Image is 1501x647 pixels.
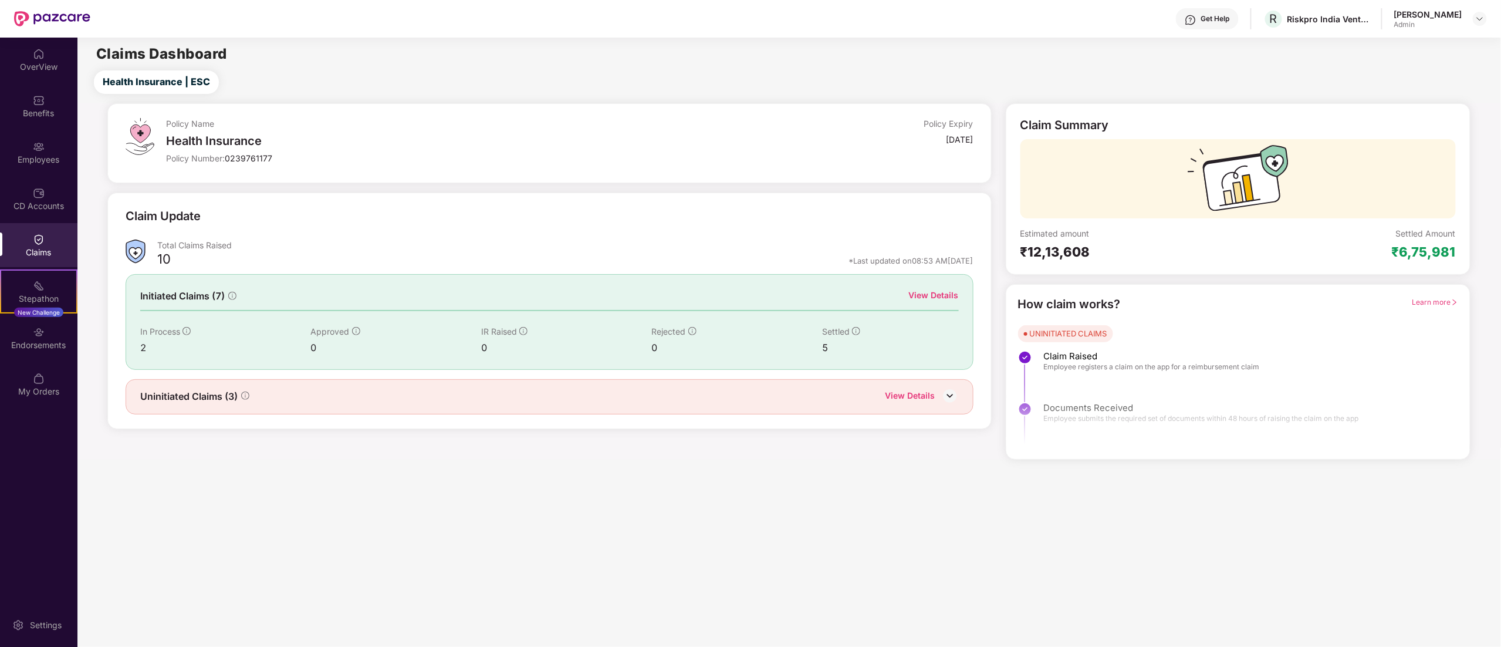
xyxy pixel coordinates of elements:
span: Employee registers a claim on the app for a reimbursement claim [1044,362,1260,372]
div: 0 [481,341,652,355]
div: New Challenge [14,308,63,317]
img: svg+xml;base64,PHN2ZyBpZD0iTXlfT3JkZXJzIiBkYXRhLW5hbWU9Ik15IE9yZGVycyIgeG1sbnM9Imh0dHA6Ly93d3cudz... [33,373,45,385]
img: New Pazcare Logo [14,11,90,26]
div: Riskpro India Ventures Private Limited [1287,14,1370,25]
img: svg+xml;base64,PHN2ZyBpZD0iU2V0dGluZy0yMHgyMCIgeG1sbnM9Imh0dHA6Ly93d3cudzMub3JnLzIwMDAvc3ZnIiB3aW... [12,619,24,631]
span: right [1451,299,1458,306]
span: Learn more [1412,298,1458,306]
div: View Details [909,289,959,302]
img: svg+xml;base64,PHN2ZyBpZD0iU3RlcC1Eb25lLTMyeDMyIiB4bWxucz0iaHR0cDovL3d3dy53My5vcmcvMjAwMC9zdmciIH... [1018,351,1032,365]
img: svg+xml;base64,PHN2ZyBpZD0iSG9tZSIgeG1sbnM9Imh0dHA6Ly93d3cudzMub3JnLzIwMDAvc3ZnIiB3aWR0aD0iMjAiIG... [33,48,45,60]
button: Health Insurance | ESC [94,70,219,94]
span: info-circle [352,327,360,335]
img: svg+xml;base64,PHN2ZyBpZD0iQmVuZWZpdHMiIHhtbG5zPSJodHRwOi8vd3d3LnczLm9yZy8yMDAwL3N2ZyIgd2lkdGg9Ij... [33,95,45,106]
div: Stepathon [1,293,76,305]
img: svg+xml;base64,PHN2ZyBpZD0iQ2xhaW0iIHhtbG5zPSJodHRwOi8vd3d3LnczLm9yZy8yMDAwL3N2ZyIgd2lkdGg9IjIwIi... [33,234,45,245]
div: Estimated amount [1020,228,1238,239]
span: Uninitiated Claims (3) [140,389,238,404]
img: svg+xml;base64,PHN2ZyB3aWR0aD0iMTcyIiBoZWlnaHQ9IjExMyIgdmlld0JveD0iMCAwIDE3MiAxMTMiIGZpbGw9Im5vbm... [1188,145,1289,218]
div: ₹6,75,981 [1392,244,1456,260]
div: [PERSON_NAME] [1394,9,1462,20]
div: ₹12,13,608 [1020,244,1238,260]
img: DownIcon [941,387,959,405]
div: Claim Update [126,207,201,225]
span: info-circle [182,327,191,335]
div: 0 [652,341,823,355]
span: R [1270,12,1277,26]
div: [DATE] [946,134,973,145]
span: 0239761177 [225,153,272,163]
div: 5 [822,341,958,355]
img: svg+xml;base64,PHN2ZyB4bWxucz0iaHR0cDovL3d3dy53My5vcmcvMjAwMC9zdmciIHdpZHRoPSI0OS4zMiIgaGVpZ2h0PS... [126,118,154,155]
img: svg+xml;base64,PHN2ZyBpZD0iQ0RfQWNjb3VudHMiIGRhdGEtbmFtZT0iQ0QgQWNjb3VudHMiIHhtbG5zPSJodHRwOi8vd3... [33,187,45,199]
div: 10 [157,251,171,271]
span: In Process [140,326,180,336]
div: Settings [26,619,65,631]
div: How claim works? [1018,295,1121,314]
span: Health Insurance | ESC [103,75,210,89]
img: svg+xml;base64,PHN2ZyB4bWxucz0iaHR0cDovL3d3dy53My5vcmcvMjAwMC9zdmciIHdpZHRoPSIyMSIgaGVpZ2h0PSIyMC... [33,280,45,292]
span: Settled [822,326,850,336]
span: Initiated Claims (7) [140,289,225,304]
span: info-circle [241,392,249,400]
div: Get Help [1201,14,1230,23]
span: info-circle [228,292,236,300]
span: Claim Raised [1044,351,1260,362]
div: View Details [885,389,935,405]
span: info-circle [688,327,697,335]
img: svg+xml;base64,PHN2ZyBpZD0iSGVscC0zMngzMiIgeG1sbnM9Imh0dHA6Ly93d3cudzMub3JnLzIwMDAvc3ZnIiB3aWR0aD... [1185,14,1196,26]
div: *Last updated on 08:53 AM[DATE] [849,255,973,266]
div: Policy Expiry [924,118,973,129]
span: IR Raised [481,326,517,336]
span: info-circle [519,327,528,335]
div: Total Claims Raised [157,240,973,251]
div: Admin [1394,20,1462,29]
h2: Claims Dashboard [96,47,227,61]
div: Health Insurance [166,134,704,148]
img: svg+xml;base64,PHN2ZyBpZD0iRW1wbG95ZWVzIiB4bWxucz0iaHR0cDovL3d3dy53My5vcmcvMjAwMC9zdmciIHdpZHRoPS... [33,141,45,153]
span: info-circle [852,327,860,335]
div: Policy Number: [166,153,704,164]
span: Rejected [652,326,686,336]
div: Policy Name [166,118,704,129]
div: 0 [311,341,482,355]
div: Settled Amount [1396,228,1456,239]
img: svg+xml;base64,PHN2ZyBpZD0iRHJvcGRvd24tMzJ4MzIiIHhtbG5zPSJodHRwOi8vd3d3LnczLm9yZy8yMDAwL3N2ZyIgd2... [1475,14,1485,23]
div: 2 [140,341,311,355]
img: svg+xml;base64,PHN2ZyBpZD0iRW5kb3JzZW1lbnRzIiB4bWxucz0iaHR0cDovL3d3dy53My5vcmcvMjAwMC9zdmciIHdpZH... [33,326,45,338]
div: UNINITIATED CLAIMS [1030,328,1107,339]
div: Claim Summary [1020,118,1109,132]
img: ClaimsSummaryIcon [126,240,146,264]
span: Approved [311,326,350,336]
